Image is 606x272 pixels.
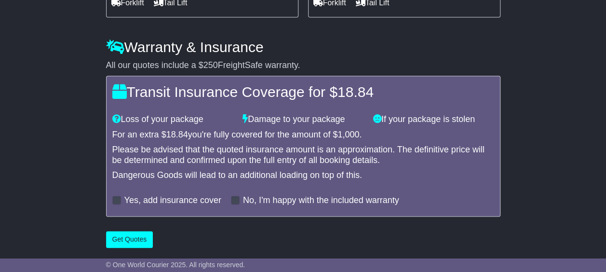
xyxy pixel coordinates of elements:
div: For an extra $ you're fully covered for the amount of $ . [112,130,494,140]
h4: Transit Insurance Coverage for $ [112,84,494,100]
div: Damage to your package [238,114,368,125]
div: Dangerous Goods will lead to an additional loading on top of this. [112,170,494,181]
label: Yes, add insurance cover [124,195,221,206]
span: 1,000 [337,130,359,139]
div: Please be advised that the quoted insurance amount is an approximation. The definitive price will... [112,145,494,165]
label: No, I'm happy with the included warranty [243,195,399,206]
span: 18.84 [337,84,374,100]
div: If your package is stolen [368,114,499,125]
div: Loss of your package [108,114,238,125]
span: © One World Courier 2025. All rights reserved. [106,261,245,269]
span: 250 [203,60,218,70]
h4: Warranty & Insurance [106,39,500,55]
button: Get Quotes [106,231,153,248]
div: All our quotes include a $ FreightSafe warranty. [106,60,500,71]
span: 18.84 [166,130,188,139]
